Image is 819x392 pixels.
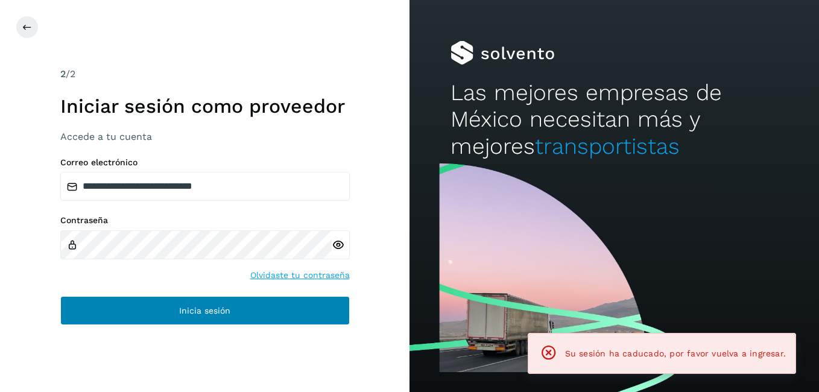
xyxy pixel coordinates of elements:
h2: Las mejores empresas de México necesitan más y mejores [451,80,778,160]
h1: Iniciar sesión como proveedor [60,95,350,118]
label: Correo electrónico [60,157,350,168]
span: transportistas [535,133,680,159]
h3: Accede a tu cuenta [60,131,350,142]
a: Olvidaste tu contraseña [250,269,350,282]
button: Inicia sesión [60,296,350,325]
div: /2 [60,67,350,81]
span: 2 [60,68,66,80]
span: Inicia sesión [179,306,230,315]
span: Su sesión ha caducado, por favor vuelva a ingresar. [565,349,786,358]
label: Contraseña [60,215,350,226]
